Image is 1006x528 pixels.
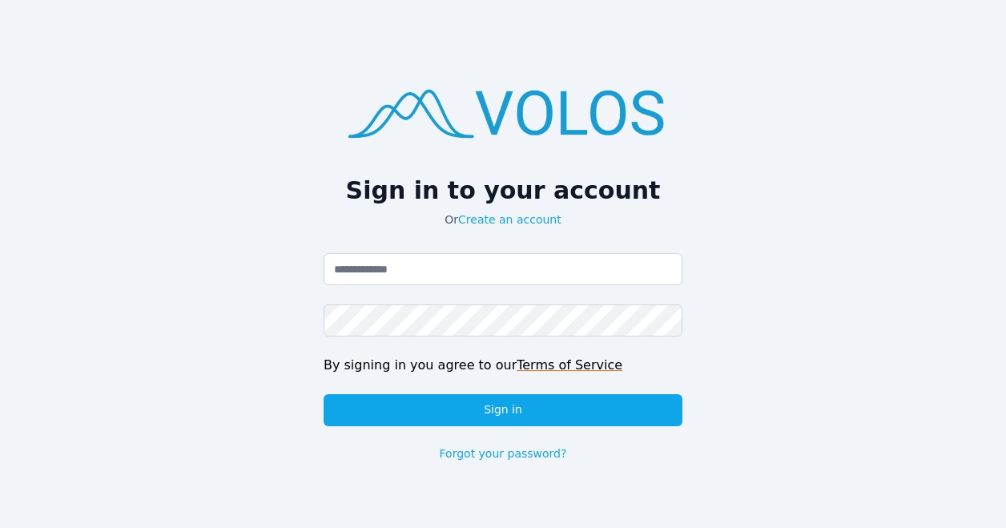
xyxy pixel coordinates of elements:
[324,176,682,205] h2: Sign in to your account
[324,394,682,426] button: Sign in
[458,213,561,226] a: Create an account
[517,357,622,373] a: Terms of Service
[440,445,567,461] a: Forgot your password?
[324,212,682,228] p: Or
[324,356,682,375] div: By signing in you agree to our
[324,67,682,157] img: logo.png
